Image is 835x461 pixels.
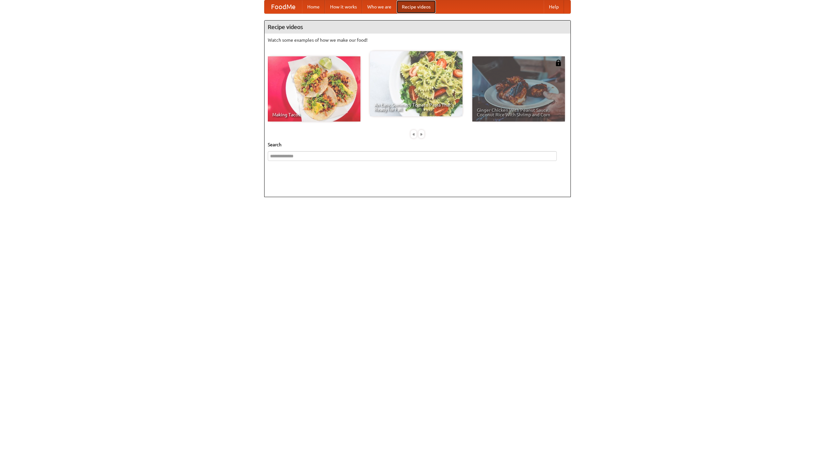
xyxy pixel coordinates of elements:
a: FoodMe [265,0,302,13]
h5: Search [268,141,567,148]
p: Watch some examples of how we make our food! [268,37,567,43]
a: Making Tacos [268,56,360,122]
img: 483408.png [555,60,562,66]
h4: Recipe videos [265,21,570,34]
span: An Easy, Summery Tomato Pasta That's Ready for Fall [374,103,458,112]
a: Who we are [362,0,397,13]
a: Recipe videos [397,0,436,13]
span: Making Tacos [272,112,356,117]
a: Home [302,0,325,13]
div: « [411,130,417,138]
a: An Easy, Summery Tomato Pasta That's Ready for Fall [370,51,463,116]
a: Help [544,0,564,13]
div: » [418,130,424,138]
a: How it works [325,0,362,13]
